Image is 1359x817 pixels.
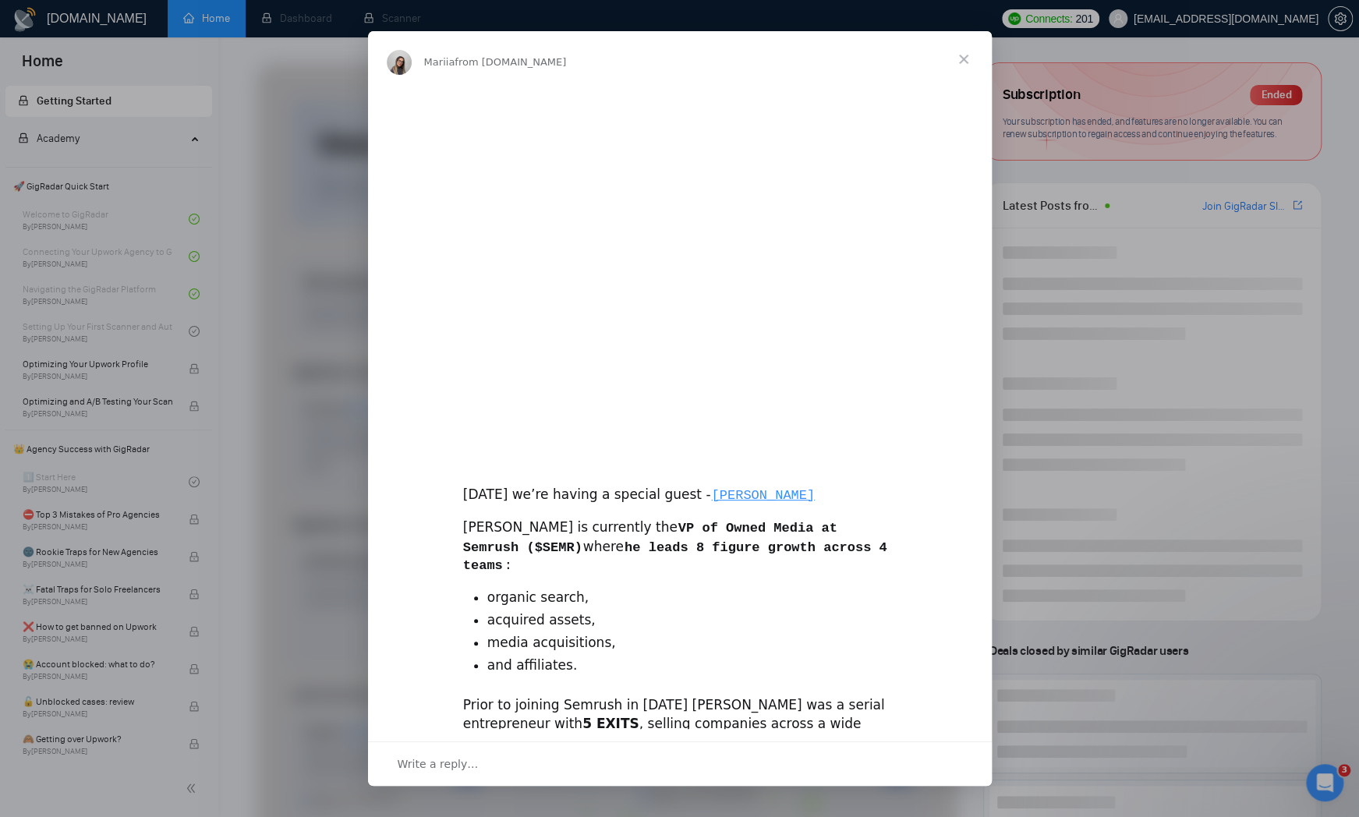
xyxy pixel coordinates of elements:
[710,486,816,502] a: [PERSON_NAME]
[424,56,455,68] span: Mariia
[582,716,639,731] b: 5 EXITS
[455,56,566,68] span: from [DOMAIN_NAME]
[487,589,897,607] li: organic search,
[463,520,837,556] code: VP of Owned Media at Semrush ($SEMR)
[463,467,897,505] div: [DATE] we’re having a special guest -
[398,754,479,774] span: Write a reply…
[368,741,992,786] div: Open conversation and reply
[504,557,513,574] code: :
[487,611,897,630] li: acquired assets,
[487,656,897,675] li: and affiliates.
[387,50,412,75] img: Profile image for Mariia
[487,634,897,653] li: media acquisitions,
[936,31,992,87] span: Close
[463,518,897,575] div: [PERSON_NAME] is currently the where
[463,696,897,770] div: Prior to joining Semrush in [DATE] [PERSON_NAME] was a serial entrepreneur with , selling compani...
[710,487,816,504] code: [PERSON_NAME]
[463,539,887,575] code: he leads 8 figure growth across 4 teams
